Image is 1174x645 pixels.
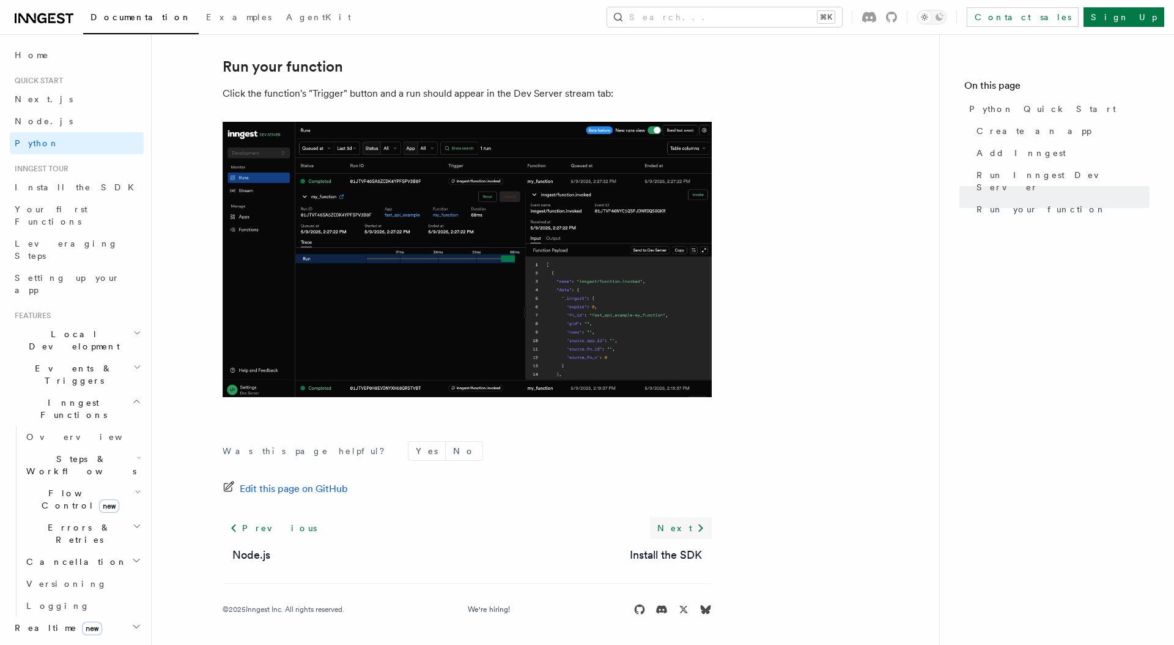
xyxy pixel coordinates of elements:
a: Logging [21,595,144,617]
button: Steps & Workflows [21,448,144,482]
button: Realtimenew [10,617,144,639]
a: We're hiring! [468,605,510,614]
span: Node.js [15,116,73,126]
span: Versioning [26,579,107,589]
span: Python Quick Start [969,103,1116,115]
span: Leveraging Steps [15,239,118,261]
a: Create an app [972,120,1150,142]
span: Cancellation [21,556,127,568]
span: Steps & Workflows [21,453,136,477]
kbd: ⌘K [818,11,835,23]
span: Your first Functions [15,204,87,226]
a: Setting up your app [10,267,144,301]
a: Versioning [21,573,144,595]
div: © 2025 Inngest Inc. All rights reserved. [223,605,344,614]
img: quick-start-run.png [223,122,712,397]
span: Install the SDK [15,182,141,192]
a: Leveraging Steps [10,233,144,267]
span: Local Development [10,328,133,352]
span: Python [15,138,59,148]
button: Local Development [10,323,144,357]
span: Inngest tour [10,164,68,174]
span: Features [10,311,51,321]
span: AgentKit [286,12,351,22]
a: Home [10,44,144,66]
span: Errors & Retries [21,521,133,546]
span: Home [15,49,49,61]
button: Yes [408,442,445,460]
a: Previous [223,517,323,539]
button: Search...⌘K [607,7,842,27]
a: AgentKit [279,4,358,33]
button: Cancellation [21,551,144,573]
a: Contact sales [967,7,1079,27]
a: Your first Functions [10,198,144,233]
a: Node.js [10,110,144,132]
a: Run your function [223,58,343,75]
a: Python Quick Start [964,98,1150,120]
span: Events & Triggers [10,362,133,387]
span: new [99,499,119,513]
span: Quick start [10,76,63,86]
button: Events & Triggers [10,357,144,392]
a: Install the SDK [10,176,144,198]
a: Edit this page on GitHub [223,480,348,498]
span: Run your function [976,203,1106,215]
a: Overview [21,426,144,448]
a: Add Inngest [972,142,1150,164]
div: Inngest Functions [10,426,144,617]
span: Run Inngest Dev Server [976,169,1150,193]
a: Run Inngest Dev Server [972,164,1150,198]
span: new [82,622,102,635]
span: Setting up your app [15,273,120,295]
a: Install the SDK [630,546,702,564]
button: No [446,442,482,460]
a: Next.js [10,88,144,110]
button: Flow Controlnew [21,482,144,516]
p: Click the function's "Trigger" button and a run should appear in the Dev Server stream tab: [223,85,712,102]
p: Was this page helpful? [223,445,393,457]
span: Inngest Functions [10,397,132,421]
span: Edit this page on GitHub [240,480,348,498]
a: Documentation [83,4,199,34]
span: Next.js [15,94,73,104]
button: Errors & Retries [21,516,144,551]
a: Python [10,132,144,154]
a: Examples [199,4,279,33]
button: Toggle dark mode [917,10,947,24]
span: Realtime [10,622,102,634]
h4: On this page [964,78,1150,98]
span: Add Inngest [976,147,1066,159]
span: Overview [26,432,152,442]
a: Run your function [972,198,1150,220]
a: Next [650,517,712,539]
a: Sign Up [1084,7,1164,27]
span: Logging [26,601,90,611]
a: Node.js [232,546,270,564]
button: Inngest Functions [10,392,144,426]
span: Examples [206,12,271,22]
span: Flow Control [21,487,135,512]
span: Create an app [976,125,1091,137]
span: Documentation [90,12,191,22]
